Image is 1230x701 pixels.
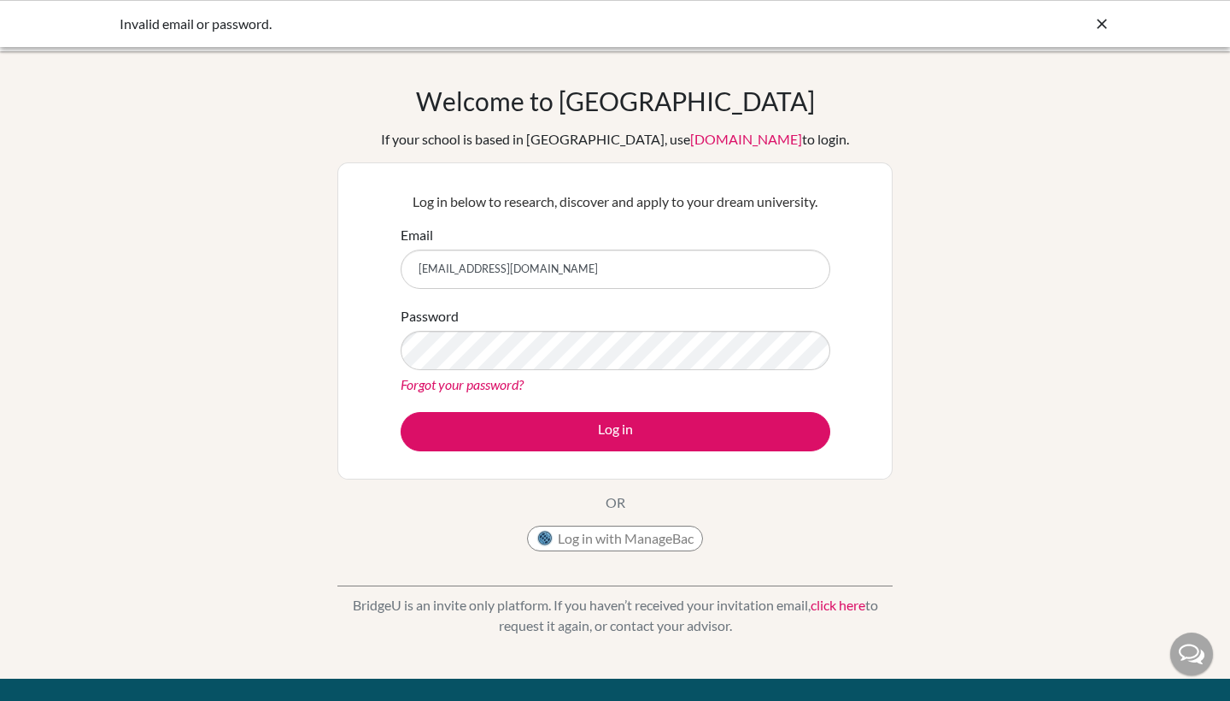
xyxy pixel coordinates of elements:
label: Password [401,306,459,327]
div: If your school is based in [GEOGRAPHIC_DATA], use to login. [381,129,849,150]
span: Help [39,12,74,27]
a: Forgot your password? [401,376,524,392]
p: Log in below to research, discover and apply to your dream university. [401,191,830,212]
button: Log in [401,412,830,451]
p: BridgeU is an invite only platform. If you haven’t received your invitation email, to request it ... [337,595,893,636]
a: [DOMAIN_NAME] [690,131,802,147]
div: Invalid email or password. [120,14,854,34]
p: OR [606,492,625,513]
h1: Welcome to [GEOGRAPHIC_DATA] [416,85,815,116]
button: Log in with ManageBac [527,526,703,551]
a: click here [811,597,865,613]
label: Email [401,225,433,245]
